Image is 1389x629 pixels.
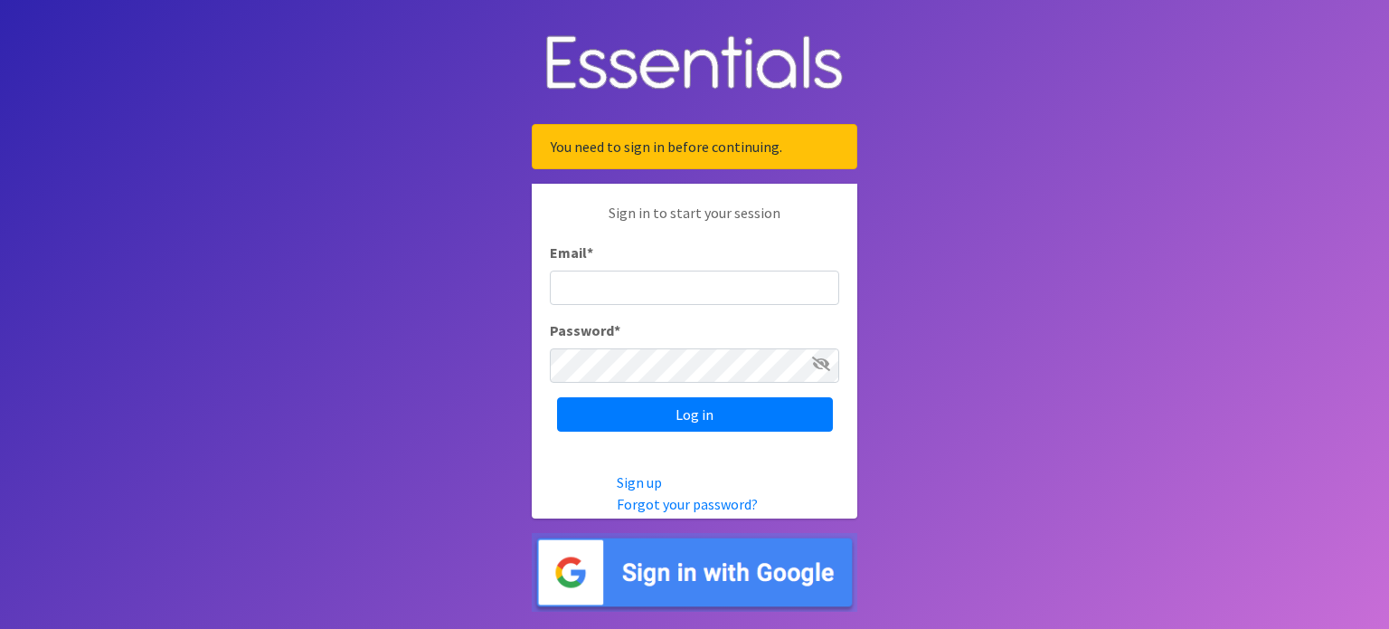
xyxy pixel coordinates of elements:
[617,473,662,491] a: Sign up
[557,397,833,432] input: Log in
[532,17,857,110] img: Human Essentials
[550,242,593,263] label: Email
[614,321,620,339] abbr: required
[532,124,857,169] div: You need to sign in before continuing.
[617,495,758,513] a: Forgot your password?
[532,533,857,612] img: Sign in with Google
[550,202,839,242] p: Sign in to start your session
[550,319,620,341] label: Password
[587,243,593,262] abbr: required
